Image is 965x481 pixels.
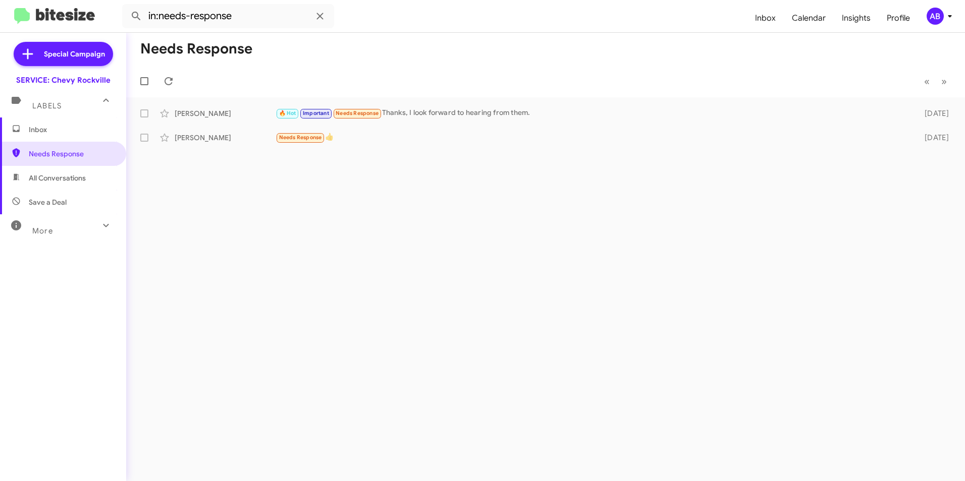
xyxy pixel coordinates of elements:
h1: Needs Response [140,41,252,57]
input: Search [122,4,334,28]
a: Profile [879,4,918,33]
div: SERVICE: Chevy Rockville [16,75,111,85]
button: Previous [918,71,936,92]
a: Insights [834,4,879,33]
span: Special Campaign [44,49,105,59]
span: More [32,226,53,235]
span: Needs Response [336,110,379,116]
a: Inbox [747,4,784,33]
button: AB [918,8,954,25]
span: » [941,75,947,88]
nav: Page navigation example [919,71,953,92]
span: Needs Response [279,134,322,141]
div: [PERSON_NAME] [175,133,276,143]
div: [DATE] [908,108,957,118]
div: [DATE] [908,133,957,143]
span: Important [303,110,329,116]
div: AB [927,8,944,25]
div: Thanks, I look forward to hearing from them. [276,107,908,119]
span: 🔥 Hot [279,110,296,116]
button: Next [935,71,953,92]
span: Inbox [29,125,115,135]
a: Calendar [784,4,834,33]
div: [PERSON_NAME] [175,108,276,118]
span: Save a Deal [29,197,67,207]
div: 👍 [276,132,908,143]
span: « [924,75,930,88]
span: Needs Response [29,149,115,159]
span: All Conversations [29,173,86,183]
span: Labels [32,101,62,110]
a: Special Campaign [14,42,113,66]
